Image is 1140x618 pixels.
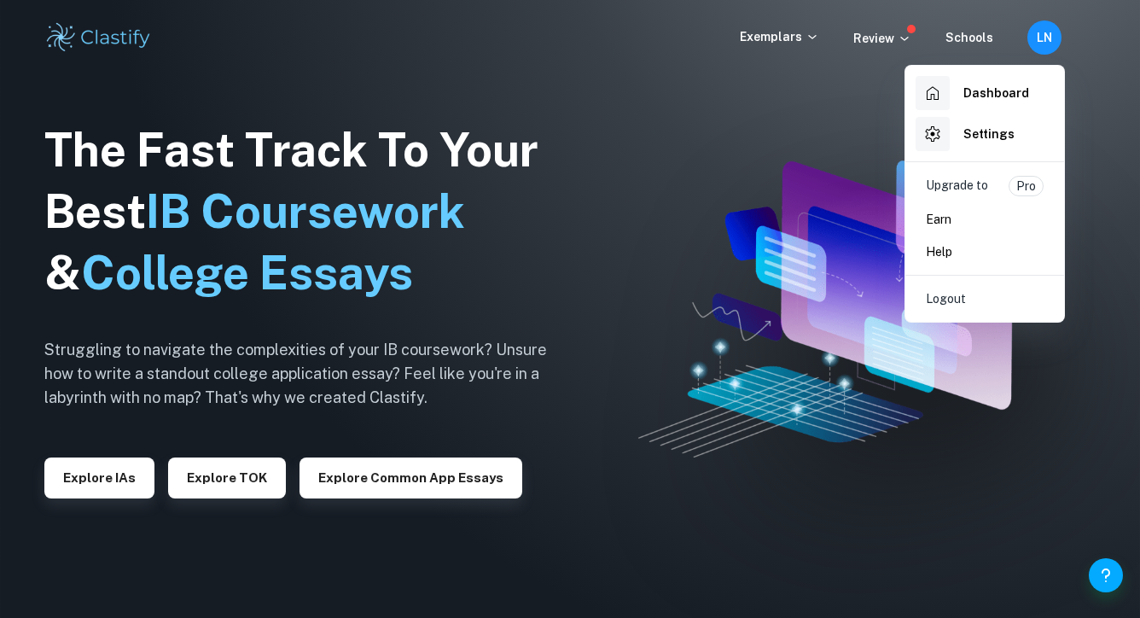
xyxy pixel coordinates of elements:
h6: Settings [963,125,1015,143]
a: Dashboard [912,73,1057,114]
a: Settings [912,114,1057,154]
p: Help [926,242,952,261]
p: Logout [926,289,966,308]
p: Earn [926,210,951,229]
p: Pro [1015,177,1037,195]
a: Help [912,236,1057,268]
h6: Dashboard [963,84,1029,102]
a: Earn [912,203,1057,236]
p: Upgrade to [926,176,988,196]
